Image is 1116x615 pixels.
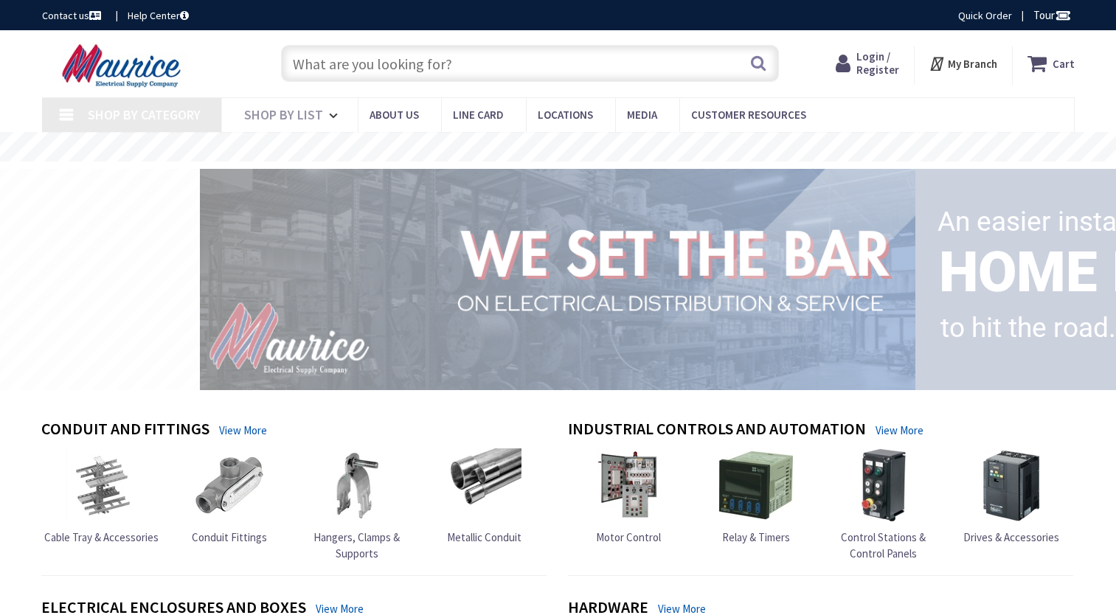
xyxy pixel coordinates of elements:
rs-layer: Free Same Day Pickup at 15 Locations [423,139,693,156]
span: Customer Resources [691,108,806,122]
img: Drives & Accessories [974,448,1048,522]
h4: Industrial Controls and Automation [568,420,866,441]
img: Conduit Fittings [193,448,266,522]
a: Hangers, Clamps & Supports Hangers, Clamps & Supports [297,448,417,561]
a: View More [876,423,923,438]
a: Motor Control Motor Control [592,448,665,545]
span: Login / Register [856,49,899,77]
a: Help Center [128,8,189,23]
a: View More [219,423,267,438]
a: Cable Tray & Accessories Cable Tray & Accessories [44,448,159,545]
a: Login / Register [836,50,899,77]
span: Motor Control [596,530,661,544]
a: Drives & Accessories Drives & Accessories [963,448,1059,545]
a: Cart [1027,50,1075,77]
h4: Conduit and Fittings [41,420,209,441]
img: Cable Tray & Accessories [65,448,139,522]
img: Control Stations & Control Panels [847,448,921,522]
span: Line Card [453,108,504,122]
img: Relay & Timers [719,448,793,522]
span: About us [370,108,419,122]
a: Relay & Timers Relay & Timers [719,448,793,545]
span: Locations [538,108,593,122]
span: Relay & Timers [722,530,790,544]
a: Metallic Conduit Metallic Conduit [447,448,521,545]
a: Conduit Fittings Conduit Fittings [192,448,267,545]
strong: Cart [1053,50,1075,77]
span: Drives & Accessories [963,530,1059,544]
span: Metallic Conduit [447,530,521,544]
strong: My Branch [948,57,997,71]
img: Motor Control [592,448,665,522]
span: Shop By Category [88,106,201,123]
span: Shop By List [244,106,323,123]
div: My Branch [929,50,997,77]
span: Tour [1033,8,1071,22]
a: Quick Order [958,8,1012,23]
img: Hangers, Clamps & Supports [320,448,394,522]
span: Hangers, Clamps & Supports [313,530,400,560]
input: What are you looking for? [281,45,779,82]
img: 1_1.png [182,164,921,393]
img: Maurice Electrical Supply Company [42,43,205,88]
img: Metallic Conduit [448,448,521,522]
rs-layer: to hit the road. [940,302,1116,354]
a: Control Stations & Control Panels Control Stations & Control Panels [823,448,944,561]
span: Cable Tray & Accessories [44,530,159,544]
span: Conduit Fittings [192,530,267,544]
a: Contact us [42,8,104,23]
span: Control Stations & Control Panels [841,530,926,560]
span: Media [627,108,657,122]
